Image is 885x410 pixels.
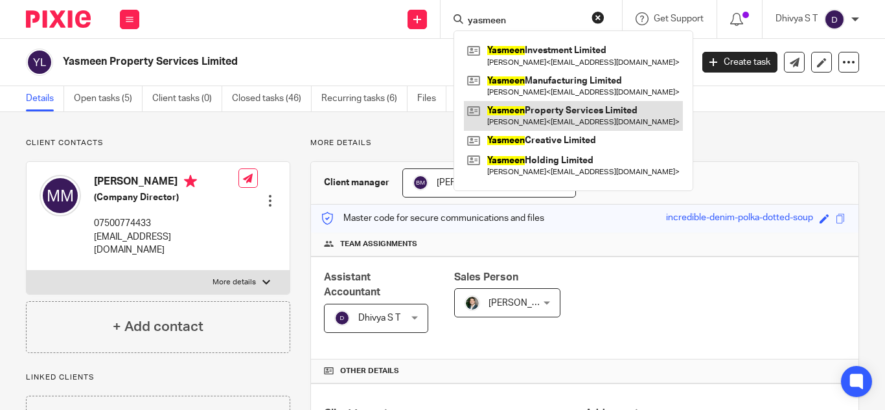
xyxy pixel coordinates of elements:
[94,191,238,204] h5: (Company Director)
[413,175,428,190] img: svg%3E
[417,86,446,111] a: Files
[776,12,818,25] p: Dhivya S T
[26,86,64,111] a: Details
[466,16,583,27] input: Search
[321,212,544,225] p: Master code for secure communications and files
[94,175,238,191] h4: [PERSON_NAME]
[26,49,53,76] img: svg%3E
[213,277,256,288] p: More details
[824,9,845,30] img: svg%3E
[113,317,203,337] h4: + Add contact
[310,138,859,148] p: More details
[358,313,400,323] span: Dhivya S T
[63,55,559,69] h2: Yasmeen Property Services Limited
[592,11,604,24] button: Clear
[702,52,777,73] a: Create task
[94,217,238,230] p: 07500774433
[324,176,389,189] h3: Client manager
[94,231,238,257] p: [EMAIL_ADDRESS][DOMAIN_NAME]
[666,211,813,226] div: incredible-denim-polka-dotted-soup
[437,178,508,187] span: [PERSON_NAME]
[340,366,399,376] span: Other details
[232,86,312,111] a: Closed tasks (46)
[321,86,408,111] a: Recurring tasks (6)
[465,295,480,311] img: Max%20Raynor.png
[184,175,197,188] i: Primary
[324,272,380,297] span: Assistant Accountant
[488,299,560,308] span: [PERSON_NAME]
[334,310,350,326] img: svg%3E
[26,372,290,383] p: Linked clients
[454,272,518,282] span: Sales Person
[26,10,91,28] img: Pixie
[74,86,143,111] a: Open tasks (5)
[654,14,704,23] span: Get Support
[152,86,222,111] a: Client tasks (0)
[340,239,417,249] span: Team assignments
[40,175,81,216] img: svg%3E
[26,138,290,148] p: Client contacts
